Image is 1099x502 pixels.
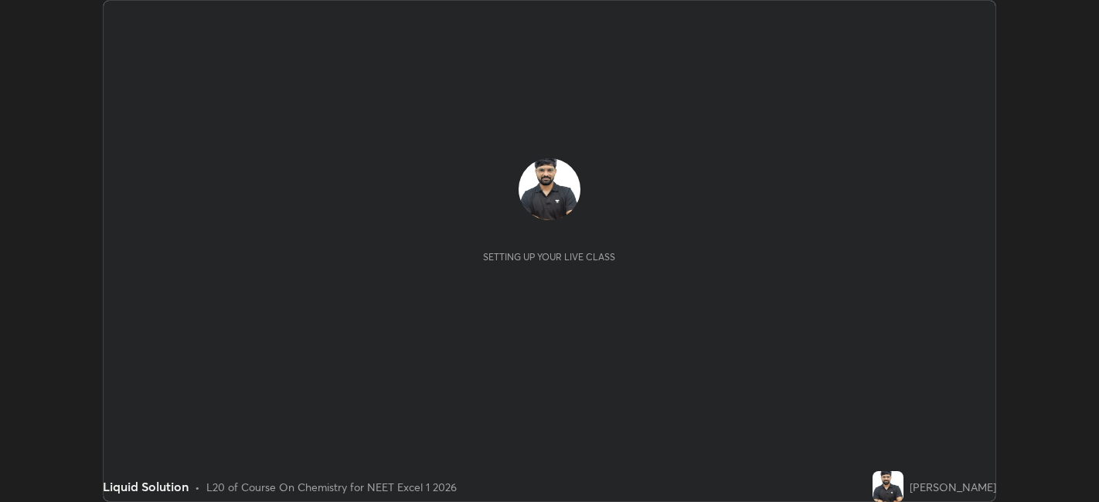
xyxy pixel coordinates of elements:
div: Liquid Solution [103,477,189,496]
img: cf491ae460674f9490001725c6d479a7.jpg [873,471,903,502]
div: [PERSON_NAME] [910,479,996,495]
div: Setting up your live class [483,251,615,263]
img: cf491ae460674f9490001725c6d479a7.jpg [519,158,580,220]
div: • [195,479,200,495]
div: L20 of Course On Chemistry for NEET Excel 1 2026 [206,479,457,495]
